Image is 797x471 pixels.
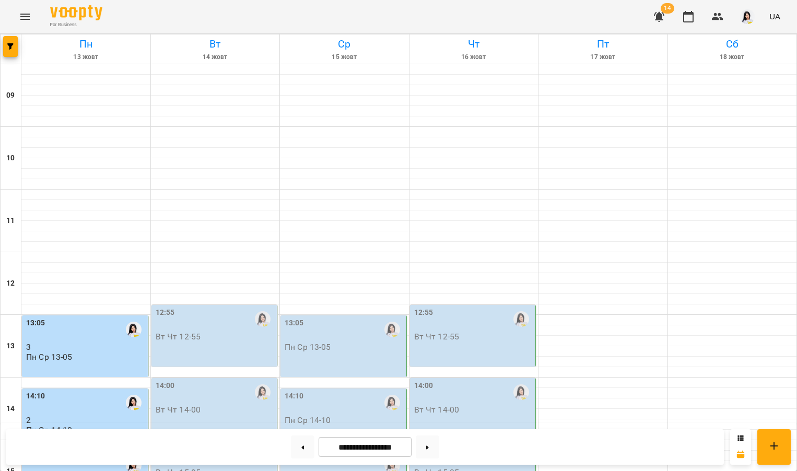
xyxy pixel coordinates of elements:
[661,3,674,14] span: 14
[414,332,460,341] p: Вт Чт 12-55
[153,36,278,52] h6: Вт
[414,307,433,319] label: 12:55
[285,343,331,351] p: Пн Ср 13-05
[156,380,175,392] label: 14:00
[153,52,278,62] h6: 14 жовт
[285,317,304,329] label: 13:05
[765,7,784,26] button: UA
[26,416,146,425] p: 2
[513,311,529,327] img: Новицька Ольга Ігорівна
[156,332,201,341] p: Вт Чт 12-55
[282,52,407,62] h6: 15 жовт
[156,405,201,414] p: Вт Чт 14-00
[513,384,529,400] img: Новицька Ольга Ігорівна
[6,403,15,415] h6: 14
[282,36,407,52] h6: Ср
[6,215,15,227] h6: 11
[769,11,780,22] span: UA
[384,322,400,337] img: Новицька Ольга Ігорівна
[411,52,537,62] h6: 16 жовт
[6,340,15,352] h6: 13
[126,322,142,337] img: Новицька Ольга Ігорівна
[6,152,15,164] h6: 10
[126,395,142,410] img: Новицька Ольга Ігорівна
[23,36,149,52] h6: Пн
[414,380,433,392] label: 14:00
[255,311,271,327] img: Новицька Ольга Ігорівна
[26,352,73,361] p: Пн Ср 13-05
[26,317,45,329] label: 13:05
[414,405,460,414] p: Вт Чт 14-00
[670,36,795,52] h6: Сб
[26,391,45,402] label: 14:10
[285,416,331,425] p: Пн Ср 14-10
[670,52,795,62] h6: 18 жовт
[740,9,755,24] img: 2db0e6d87653b6f793ba04c219ce5204.jpg
[50,21,102,28] span: For Business
[6,278,15,289] h6: 12
[13,4,38,29] button: Menu
[540,52,666,62] h6: 17 жовт
[285,391,304,402] label: 14:10
[26,343,146,351] p: 3
[384,395,400,410] img: Новицька Ольга Ігорівна
[255,384,271,400] img: Новицька Ольга Ігорівна
[156,307,175,319] label: 12:55
[6,90,15,101] h6: 09
[50,5,102,20] img: Voopty Logo
[411,36,537,52] h6: Чт
[23,52,149,62] h6: 13 жовт
[540,36,666,52] h6: Пт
